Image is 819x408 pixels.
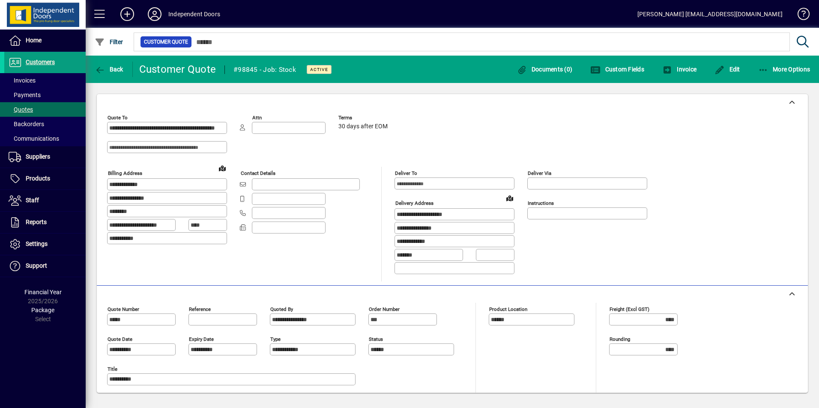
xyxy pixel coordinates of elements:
[24,289,62,296] span: Financial Year
[310,67,328,72] span: Active
[662,66,696,73] span: Invoice
[168,7,220,21] div: Independent Doors
[108,336,132,342] mat-label: Quote date
[4,30,86,51] a: Home
[528,200,554,206] mat-label: Instructions
[758,66,810,73] span: More Options
[189,336,214,342] mat-label: Expiry date
[270,336,281,342] mat-label: Type
[26,197,39,204] span: Staff
[4,88,86,102] a: Payments
[26,37,42,44] span: Home
[26,219,47,225] span: Reports
[395,170,417,176] mat-label: Deliver To
[4,117,86,131] a: Backorders
[86,62,133,77] app-page-header-button: Back
[369,306,400,312] mat-label: Order number
[95,38,123,45] span: Filter
[4,168,86,189] a: Products
[26,153,50,160] span: Suppliers
[26,240,48,247] span: Settings
[756,62,813,77] button: More Options
[590,66,644,73] span: Custom Fields
[9,92,41,98] span: Payments
[26,175,50,182] span: Products
[4,255,86,277] a: Support
[141,6,168,22] button: Profile
[637,7,783,21] div: [PERSON_NAME] [EMAIL_ADDRESS][DOMAIN_NAME]
[31,307,54,313] span: Package
[517,66,572,73] span: Documents (0)
[9,106,33,113] span: Quotes
[714,66,740,73] span: Edit
[4,234,86,255] a: Settings
[215,161,229,175] a: View on map
[610,306,649,312] mat-label: Freight (excl GST)
[588,62,646,77] button: Custom Fields
[4,190,86,211] a: Staff
[489,306,527,312] mat-label: Product location
[252,115,262,121] mat-label: Attn
[26,262,47,269] span: Support
[528,170,551,176] mat-label: Deliver via
[114,6,141,22] button: Add
[4,212,86,233] a: Reports
[660,62,699,77] button: Invoice
[189,306,211,312] mat-label: Reference
[514,62,574,77] button: Documents (0)
[93,34,126,50] button: Filter
[95,66,123,73] span: Back
[9,77,36,84] span: Invoices
[610,336,630,342] mat-label: Rounding
[503,191,517,205] a: View on map
[93,62,126,77] button: Back
[4,102,86,117] a: Quotes
[4,131,86,146] a: Communications
[233,63,296,77] div: #98845 - Job: Stock
[338,123,388,130] span: 30 days after EOM
[108,306,139,312] mat-label: Quote number
[270,306,293,312] mat-label: Quoted by
[4,146,86,168] a: Suppliers
[9,121,44,127] span: Backorders
[4,73,86,88] a: Invoices
[144,38,188,46] span: Customer Quote
[369,336,383,342] mat-label: Status
[712,62,742,77] button: Edit
[9,135,59,142] span: Communications
[338,115,390,121] span: Terms
[791,2,808,30] a: Knowledge Base
[139,62,216,76] div: Customer Quote
[108,366,117,372] mat-label: Title
[26,59,55,65] span: Customers
[108,115,128,121] mat-label: Quote To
